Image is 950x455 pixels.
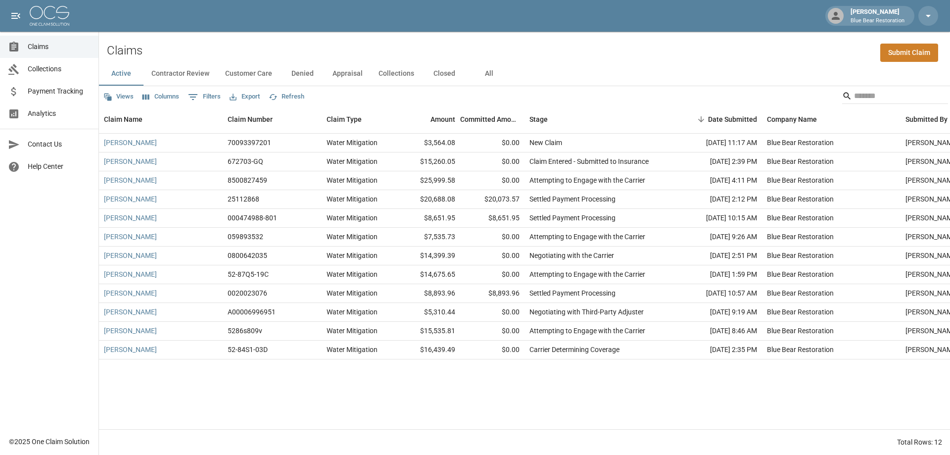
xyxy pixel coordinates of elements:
div: Water Mitigation [327,138,378,148]
div: Water Mitigation [327,326,378,336]
div: Blue Bear Restoration [767,251,834,260]
a: Submit Claim [880,44,938,62]
a: [PERSON_NAME] [104,194,157,204]
div: $8,651.95 [460,209,524,228]
img: ocs-logo-white-transparent.png [30,6,69,26]
div: [DATE] 11:17 AM [673,134,762,152]
a: [PERSON_NAME] [104,345,157,354]
div: Negotiating with Third-Party Adjuster [529,307,644,317]
div: $3,564.08 [396,134,460,152]
div: Blue Bear Restoration [767,194,834,204]
button: Show filters [186,89,223,105]
div: Blue Bear Restoration [767,232,834,242]
button: Active [99,62,143,86]
div: 0800642035 [228,251,267,260]
div: Blue Bear Restoration [767,345,834,354]
div: 52-87Q5-19C [228,269,269,279]
div: Blue Bear Restoration [767,138,834,148]
div: Company Name [767,105,817,133]
div: © 2025 One Claim Solution [9,437,90,447]
div: Claim Name [104,105,142,133]
div: New Claim [529,138,562,148]
div: [DATE] 2:39 PM [673,152,762,171]
div: 000474988-801 [228,213,277,223]
div: $0.00 [460,228,524,247]
span: Claims [28,42,91,52]
span: Analytics [28,108,91,119]
div: $0.00 [460,303,524,322]
div: $5,310.44 [396,303,460,322]
div: Negotiating with the Carrier [529,251,614,260]
div: Settled Payment Processing [529,194,616,204]
button: Select columns [140,89,182,104]
div: Water Mitigation [327,251,378,260]
button: open drawer [6,6,26,26]
div: $8,893.96 [460,284,524,303]
div: Claim Number [223,105,322,133]
div: $0.00 [460,322,524,341]
div: $14,399.39 [396,247,460,265]
div: Water Mitigation [327,194,378,204]
div: [DATE] 1:59 PM [673,265,762,284]
div: Blue Bear Restoration [767,156,834,166]
div: Blue Bear Restoration [767,326,834,336]
div: $0.00 [460,265,524,284]
div: Attempting to Engage with the Carrier [529,175,645,185]
div: Water Mitigation [327,269,378,279]
button: Export [227,89,262,104]
div: Submitted By [905,105,948,133]
div: 52-84S1-03D [228,345,268,354]
div: Blue Bear Restoration [767,175,834,185]
a: [PERSON_NAME] [104,251,157,260]
div: [DATE] 10:57 AM [673,284,762,303]
div: Settled Payment Processing [529,288,616,298]
button: Appraisal [325,62,371,86]
div: Company Name [762,105,901,133]
div: Total Rows: 12 [897,437,942,447]
span: Collections [28,64,91,74]
button: All [467,62,511,86]
div: [DATE] 8:46 AM [673,322,762,341]
div: $15,260.05 [396,152,460,171]
div: Stage [529,105,548,133]
div: dynamic tabs [99,62,950,86]
div: Blue Bear Restoration [767,288,834,298]
div: $0.00 [460,171,524,190]
div: Water Mitigation [327,307,378,317]
div: Attempting to Engage with the Carrier [529,269,645,279]
div: Search [842,88,948,106]
div: Claim Type [322,105,396,133]
div: Carrier Determining Coverage [529,345,619,354]
div: Blue Bear Restoration [767,213,834,223]
div: Amount [430,105,455,133]
div: [DATE] 10:15 AM [673,209,762,228]
div: $14,675.65 [396,265,460,284]
div: $20,688.08 [396,190,460,209]
div: $15,535.81 [396,322,460,341]
div: 5286s809v [228,326,262,336]
a: [PERSON_NAME] [104,175,157,185]
button: Customer Care [217,62,280,86]
div: Committed Amount [460,105,524,133]
div: $20,073.57 [460,190,524,209]
div: [DATE] 9:26 AM [673,228,762,247]
div: [PERSON_NAME] [847,7,908,25]
button: Closed [422,62,467,86]
div: $7,535.73 [396,228,460,247]
p: Blue Bear Restoration [851,17,904,25]
div: Blue Bear Restoration [767,307,834,317]
div: $0.00 [460,134,524,152]
button: Denied [280,62,325,86]
div: Date Submitted [708,105,757,133]
div: Blue Bear Restoration [767,269,834,279]
h2: Claims [107,44,142,58]
div: Stage [524,105,673,133]
div: A00006996951 [228,307,276,317]
div: 70093397201 [228,138,271,148]
div: Settled Payment Processing [529,213,616,223]
button: Views [101,89,136,104]
div: 059893532 [228,232,263,242]
a: [PERSON_NAME] [104,232,157,242]
div: $16,439.49 [396,341,460,359]
div: $0.00 [460,247,524,265]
